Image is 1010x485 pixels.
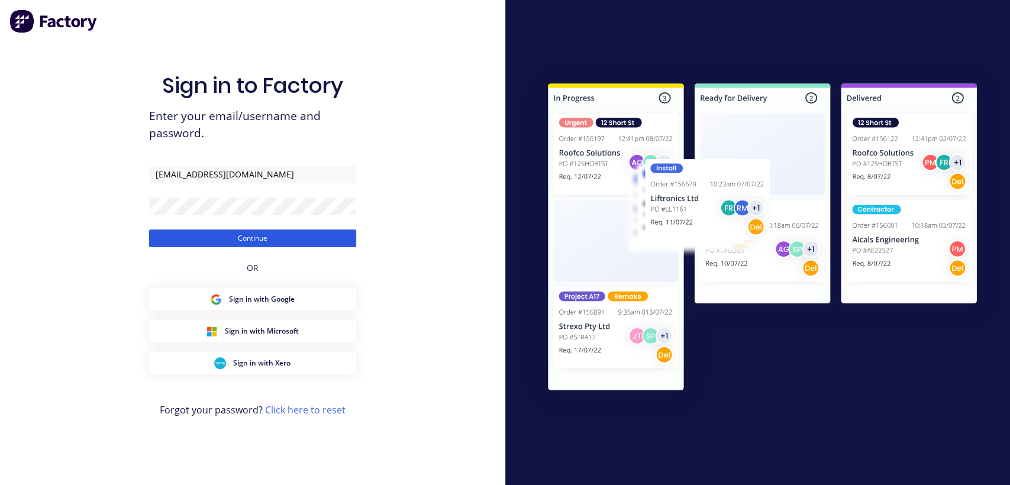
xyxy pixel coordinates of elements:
[160,403,346,417] span: Forgot your password?
[149,320,356,342] button: Microsoft Sign inSign in with Microsoft
[210,293,222,305] img: Google Sign in
[162,73,343,98] h1: Sign in to Factory
[233,358,291,368] span: Sign in with Xero
[149,288,356,311] button: Google Sign inSign in with Google
[214,357,226,369] img: Xero Sign in
[149,166,356,183] input: Email/Username
[206,325,218,337] img: Microsoft Sign in
[149,108,356,142] span: Enter your email/username and password.
[247,247,259,288] div: OR
[225,326,299,337] span: Sign in with Microsoft
[522,60,1003,418] img: Sign in
[265,403,346,416] a: Click here to reset
[229,294,295,305] span: Sign in with Google
[149,229,356,247] button: Continue
[9,9,98,33] img: Factory
[149,352,356,374] button: Xero Sign inSign in with Xero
